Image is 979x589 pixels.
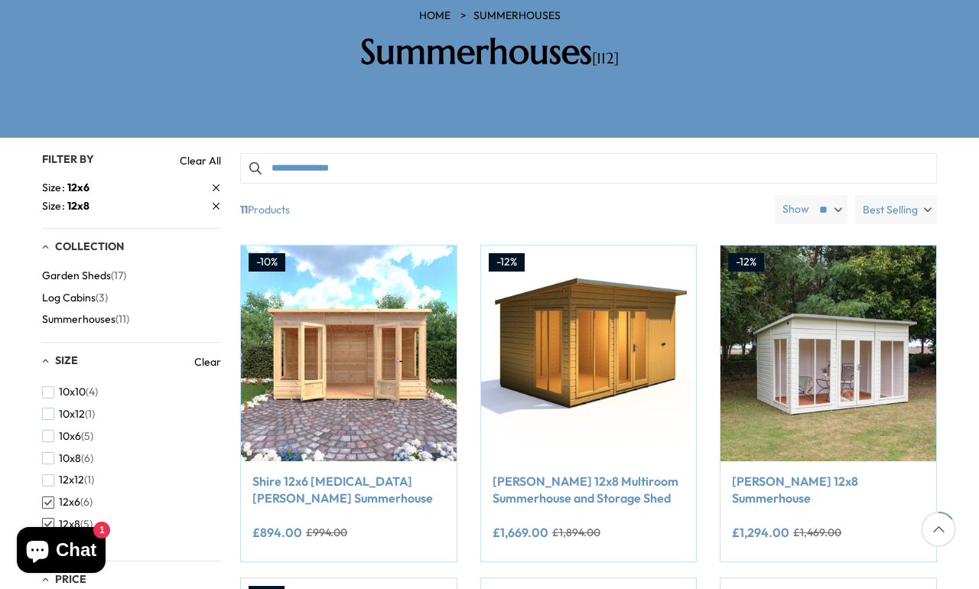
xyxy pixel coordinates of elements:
span: Log Cabins [42,291,96,304]
span: Size [42,180,67,196]
span: 10x12 [59,408,85,421]
span: (17) [111,269,126,282]
a: [PERSON_NAME] 12x8 Multiroom Summerhouse and Storage Shed [493,473,685,507]
ins: £894.00 [252,526,302,539]
inbox-online-store-chat: Shopify online store chat [12,527,110,577]
a: Clear All [180,153,221,168]
span: Garden Sheds [42,269,111,282]
a: [PERSON_NAME] 12x8 Summerhouse [732,473,925,507]
span: 12x8 [59,518,80,531]
button: 12x12 [42,469,94,491]
span: (11) [115,313,129,326]
span: (6) [80,496,93,509]
del: £994.00 [306,527,347,538]
button: Garden Sheds (17) [42,265,126,287]
span: Best Selling [863,195,918,224]
span: (3) [96,291,108,304]
span: (6) [81,452,93,465]
span: Summerhouses [42,313,115,326]
button: 10x12 [42,403,95,425]
span: (1) [85,408,95,421]
ins: £1,294.00 [732,526,789,539]
span: Size [42,198,67,214]
button: 10x10 [42,381,98,403]
span: 12x8 [67,199,89,213]
button: 10x6 [42,425,93,447]
del: £1,469.00 [793,527,841,538]
span: Products [234,195,769,224]
div: -12% [728,253,764,272]
ins: £1,669.00 [493,526,548,539]
del: £1,894.00 [552,527,600,538]
span: [112] [592,49,619,68]
span: 10x6 [59,430,81,443]
input: Search products [240,153,937,184]
span: (4) [86,386,98,399]
span: 12x12 [59,473,84,486]
a: Summerhouses [473,8,561,24]
span: Filter By [42,152,94,166]
b: 11 [240,195,248,224]
button: 10x8 [42,447,93,470]
span: 12x6 [59,496,80,509]
span: 10x8 [59,452,81,465]
span: 12x6 [67,181,89,194]
span: (5) [80,518,93,531]
button: 12x8 [42,513,93,535]
span: Price [55,572,86,586]
div: -10% [249,253,285,272]
button: Log Cabins (3) [42,287,108,309]
h2: Summerhouses [272,31,707,73]
span: (1) [84,473,94,486]
a: Shire 12x6 [MEDICAL_DATA][PERSON_NAME] Summerhouse [252,473,445,507]
span: Size [55,353,78,367]
div: -12% [489,253,525,272]
img: Shire Lela 12x8 Multiroom Summerhouse and Storage Shed - Best Shed [481,246,697,461]
a: Clear [194,354,221,369]
span: 10x10 [59,386,86,399]
button: 12x6 [42,491,93,513]
span: (5) [81,430,93,443]
label: Show [782,202,809,217]
label: Best Selling [855,195,937,224]
button: Summerhouses (11) [42,308,129,330]
span: Collection [55,239,124,253]
a: HOME [419,8,450,24]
